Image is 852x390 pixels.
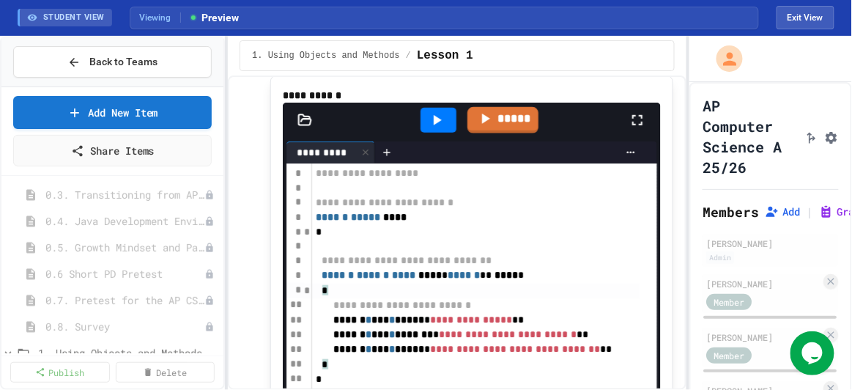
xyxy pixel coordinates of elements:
[790,331,837,375] iframe: chat widget
[188,10,239,26] span: Preview
[204,269,215,279] div: Unpublished
[714,349,745,362] span: Member
[43,12,105,24] span: STUDENT VIEW
[703,202,759,222] h2: Members
[204,295,215,306] div: Unpublished
[714,295,745,309] span: Member
[13,96,212,129] a: Add New Item
[806,203,813,221] span: |
[707,277,821,290] div: [PERSON_NAME]
[204,243,215,253] div: Unpublished
[707,331,821,344] div: [PERSON_NAME]
[89,54,158,70] span: Back to Teams
[824,128,839,145] button: Assignment Settings
[406,50,411,62] span: /
[45,187,204,202] span: 0.3. Transitioning from AP CSP to AP CSA
[204,216,215,227] div: Unpublished
[707,237,834,250] div: [PERSON_NAME]
[765,205,800,219] button: Add
[116,362,215,383] a: Delete
[707,251,735,264] div: Admin
[13,135,212,166] a: Share Items
[45,213,204,229] span: 0.4. Java Development Environments
[10,362,110,383] a: Publish
[13,46,212,78] button: Back to Teams
[804,128,818,145] button: Click to see fork details
[45,292,204,308] span: 0.7. Pretest for the AP CSA Exam
[703,95,798,177] h1: AP Computer Science A 25/26
[38,345,218,361] span: 1. Using Objects and Methods
[417,47,473,65] span: Lesson 1
[139,11,181,24] span: Viewing
[252,50,400,62] span: 1. Using Objects and Methods
[204,322,215,332] div: Unpublished
[45,240,204,255] span: 0.5. Growth Mindset and Pair Programming
[777,6,834,29] button: Exit student view
[204,190,215,200] div: Unpublished
[701,42,747,76] div: My Account
[45,266,204,282] span: 0.6 Short PD Pretest
[45,319,204,334] span: 0.8. Survey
